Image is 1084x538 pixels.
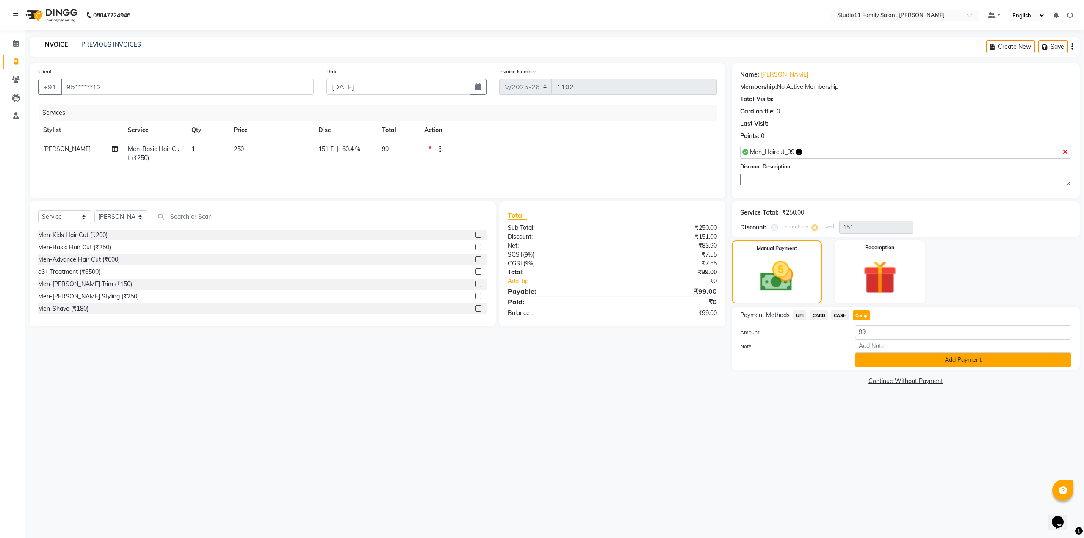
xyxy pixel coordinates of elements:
span: 250 [234,145,244,153]
button: Add Payment [855,353,1071,367]
input: Search by Name/Mobile/Email/Code [61,79,314,95]
div: Sub Total: [501,223,612,232]
div: Men-[PERSON_NAME] Trim (₹150) [38,280,132,289]
label: Date [326,68,338,75]
div: Total: [501,268,612,277]
div: Services [39,105,723,121]
div: Men-Advance Hair Cut (₹600) [38,255,120,264]
span: Men_Haircut_99 [750,148,794,156]
a: Add Tip [501,277,631,286]
div: - [770,119,773,128]
label: Percentage [781,223,808,230]
label: Invoice Number [499,68,536,75]
span: Total [508,211,527,220]
span: UPI [793,310,806,320]
label: Redemption [865,244,894,251]
th: Total [377,121,419,140]
th: Action [419,121,717,140]
div: ₹0 [612,297,723,307]
iframe: chat widget [1048,504,1076,530]
div: ₹7.55 [612,250,723,259]
a: Continue Without Payment [733,377,1078,386]
div: Men-Shave (₹180) [38,304,88,313]
th: Stylist [38,121,123,140]
input: Search or Scan [154,210,487,223]
span: [PERSON_NAME] [43,145,91,153]
div: 0 [761,132,764,141]
span: Comp [853,310,871,320]
th: Qty [186,121,229,140]
span: 60.4 % [342,145,360,154]
div: Points: [740,132,759,141]
th: Disc [313,121,377,140]
label: Client [38,68,52,75]
div: Last Visit: [740,119,769,128]
div: ₹0 [631,277,724,286]
span: SGST [508,251,523,258]
div: Payable: [501,286,612,296]
img: _cash.svg [750,257,804,295]
button: Save [1038,40,1068,53]
span: CASH [831,310,849,320]
div: ₹99.00 [612,268,723,277]
div: ₹99.00 [612,309,723,317]
div: Discount: [501,232,612,241]
a: [PERSON_NAME] [761,70,808,79]
span: Payment Methods [740,311,790,320]
div: Card on file: [740,107,775,116]
div: Paid: [501,297,612,307]
img: logo [22,3,80,27]
div: ₹99.00 [612,286,723,296]
div: Balance : [501,309,612,317]
span: 1 [191,145,195,153]
div: Name: [740,70,759,79]
div: Discount: [740,223,766,232]
div: o3+ Treatment (₹6500) [38,268,100,276]
div: Net: [501,241,612,250]
div: ₹250.00 [782,208,804,217]
div: Men-Basic Hair Cut (₹250) [38,243,111,252]
span: CGST [508,259,523,267]
span: 9% [525,260,533,267]
label: Manual Payment [757,245,797,252]
div: Men-[PERSON_NAME] Styling (₹250) [38,292,139,301]
th: Price [229,121,313,140]
span: | [337,145,339,154]
span: CARD [810,310,828,320]
input: Add Note [855,339,1071,353]
div: Membership: [740,83,777,91]
a: INVOICE [40,37,71,52]
label: Note: [734,342,849,350]
a: PREVIOUS INVOICES [81,41,141,48]
span: Men-Basic Hair Cut (₹250) [128,145,180,162]
b: 08047224946 [93,3,130,27]
th: Service [123,121,186,140]
span: 9% [525,251,533,258]
label: Discount Description [740,163,790,171]
div: ₹250.00 [612,223,723,232]
div: ₹7.55 [612,259,723,268]
button: +91 [38,79,62,95]
label: Amount: [734,328,849,336]
div: Service Total: [740,208,779,217]
div: 0 [777,107,780,116]
div: ₹151.00 [612,232,723,241]
div: No Active Membership [740,83,1071,91]
span: 99 [382,145,389,153]
span: 151 F [318,145,334,154]
input: Amount [855,325,1071,338]
div: ( ) [501,250,612,259]
div: ₹83.90 [612,241,723,250]
div: Men-Kids Hair Cut (₹200) [38,231,108,240]
div: Total Visits: [740,95,774,104]
button: Create New [986,40,1035,53]
img: _gift.svg [852,257,907,298]
label: Fixed [821,223,834,230]
div: ( ) [501,259,612,268]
